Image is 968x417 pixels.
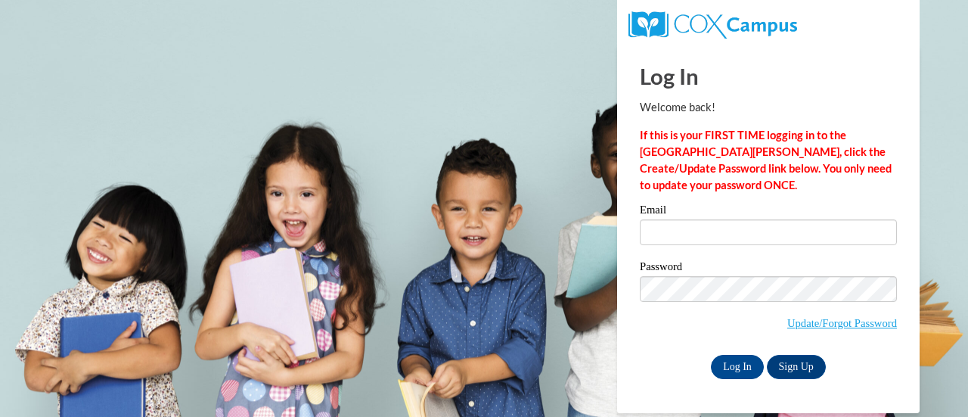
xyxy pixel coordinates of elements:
h1: Log In [640,61,897,92]
a: Update/Forgot Password [787,317,897,329]
strong: If this is your FIRST TIME logging in to the [GEOGRAPHIC_DATA][PERSON_NAME], click the Create/Upd... [640,129,892,191]
input: Log In [711,355,764,379]
a: Sign Up [767,355,826,379]
label: Password [640,261,897,276]
p: Welcome back! [640,99,897,116]
label: Email [640,204,897,219]
img: COX Campus [628,11,797,39]
a: COX Campus [628,17,797,30]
